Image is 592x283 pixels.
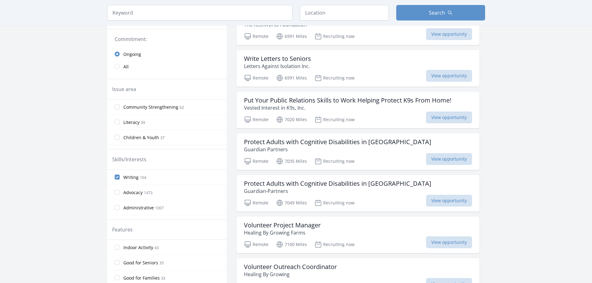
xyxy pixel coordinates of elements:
legend: Features [112,226,133,233]
span: All [123,64,129,70]
span: View opportunity [426,195,472,207]
p: Recruiting now [314,241,355,248]
input: Advocacy 1473 [115,190,120,195]
input: Good for Seniors 35 [115,260,120,265]
span: View opportunity [426,236,472,248]
a: Ongoing [107,48,227,60]
p: Healing By Growing [244,271,337,278]
p: 7020 Miles [276,116,307,123]
button: Search [396,5,485,21]
span: Administrative [123,205,154,211]
span: 1473 [144,190,153,195]
span: Advocacy [123,189,143,196]
a: Product Manager The KeelWorks Foundation Remote 6991 Miles Recruiting now View opportunity [236,8,480,45]
span: Children & Youth [123,135,159,141]
p: 6991 Miles [276,33,307,40]
h3: Protect Adults with Cognitive Disabilities in [GEOGRAPHIC_DATA] [244,138,431,146]
input: Community Strengthening 62 [115,104,120,109]
span: 104 [140,175,146,180]
span: Ongoing [123,51,141,57]
span: View opportunity [426,153,472,165]
h3: Volunteer Outreach Coordinator [244,263,337,271]
p: Recruiting now [314,33,355,40]
span: Writing [123,174,139,180]
span: 43 [154,245,159,250]
input: Good for Families 33 [115,275,120,280]
span: View opportunity [426,112,472,123]
p: Remote [244,157,268,165]
h3: Write Letters to Seniors [244,55,311,62]
p: 6991 Miles [276,74,307,82]
p: Recruiting now [314,74,355,82]
span: 35 [159,260,164,266]
p: Guardian-Partners [244,187,431,195]
input: Literacy 39 [115,120,120,125]
span: Good for Seniors [123,260,158,266]
legend: Issue area [112,85,136,93]
p: Remote [244,33,268,40]
span: 62 [180,105,184,110]
input: Indoor Activity 43 [115,245,120,250]
input: Writing 104 [115,175,120,180]
p: 7100 Miles [276,241,307,248]
a: Put Your Public Relations Skills to Work Helping Protect K9s From Home! Vested Interest in K9s, I... [236,92,480,128]
p: Guardian Partners [244,146,431,153]
span: Good for Families [123,275,160,281]
h3: Put Your Public Relations Skills to Work Helping Protect K9s From Home! [244,97,451,104]
p: Remote [244,199,268,207]
span: View opportunity [426,70,472,82]
input: Keyword [107,5,292,21]
p: Recruiting now [314,116,355,123]
p: Healing By Growing Farms [244,229,321,236]
a: Protect Adults with Cognitive Disabilities in [GEOGRAPHIC_DATA] Guardian-Partners Remote 7049 Mil... [236,175,480,212]
legend: Commitment: [115,35,219,43]
input: Children & Youth 37 [115,135,120,140]
h3: Volunteer Project Manager [244,221,321,229]
h3: Protect Adults with Cognitive Disabilities in [GEOGRAPHIC_DATA] [244,180,431,187]
span: Search [429,9,445,16]
span: View opportunity [426,28,472,40]
p: Remote [244,116,268,123]
p: Recruiting now [314,157,355,165]
p: Remote [244,241,268,248]
p: Letters Against Isolation Inc. [244,62,311,70]
a: Volunteer Project Manager Healing By Growing Farms Remote 7100 Miles Recruiting now View opportunity [236,217,480,253]
p: Vested Interest in K9s, Inc. [244,104,451,112]
a: Write Letters to Seniors Letters Against Isolation Inc. Remote 6991 Miles Recruiting now View opp... [236,50,480,87]
span: 39 [141,120,145,125]
span: 33 [161,276,165,281]
p: Recruiting now [314,199,355,207]
p: 7035 Miles [276,157,307,165]
input: Location [300,5,389,21]
span: Indoor Activity [123,244,153,251]
a: All [107,60,227,73]
span: Literacy [123,119,140,126]
span: 37 [160,135,165,140]
input: Administrative 1007 [115,205,120,210]
a: Protect Adults with Cognitive Disabilities in [GEOGRAPHIC_DATA] Guardian Partners Remote 7035 Mil... [236,133,480,170]
p: 7049 Miles [276,199,307,207]
span: 1007 [155,205,164,211]
span: Community Strengthening [123,104,178,110]
p: Remote [244,74,268,82]
legend: Skills/Interests [112,156,146,163]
